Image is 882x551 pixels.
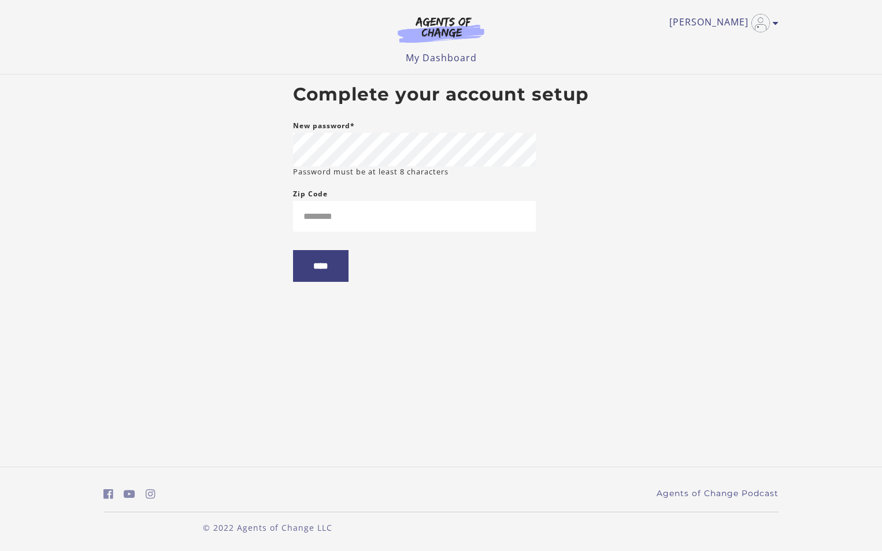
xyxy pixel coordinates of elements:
p: © 2022 Agents of Change LLC [103,522,432,534]
a: My Dashboard [406,51,477,64]
i: https://www.youtube.com/c/AgentsofChangeTestPrepbyMeaganMitchell (Open in a new window) [124,489,135,500]
label: Zip Code [293,187,328,201]
h2: Complete your account setup [293,84,589,106]
a: Agents of Change Podcast [657,487,779,500]
a: https://www.youtube.com/c/AgentsofChangeTestPrepbyMeaganMitchell (Open in a new window) [124,486,135,502]
img: Agents of Change Logo [386,16,496,43]
i: https://www.facebook.com/groups/aswbtestprep (Open in a new window) [103,489,113,500]
a: Toggle menu [669,14,773,32]
i: https://www.instagram.com/agentsofchangeprep/ (Open in a new window) [146,489,155,500]
a: https://www.instagram.com/agentsofchangeprep/ (Open in a new window) [146,486,155,502]
a: https://www.facebook.com/groups/aswbtestprep (Open in a new window) [103,486,113,502]
label: New password* [293,119,355,133]
small: Password must be at least 8 characters [293,166,449,177]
